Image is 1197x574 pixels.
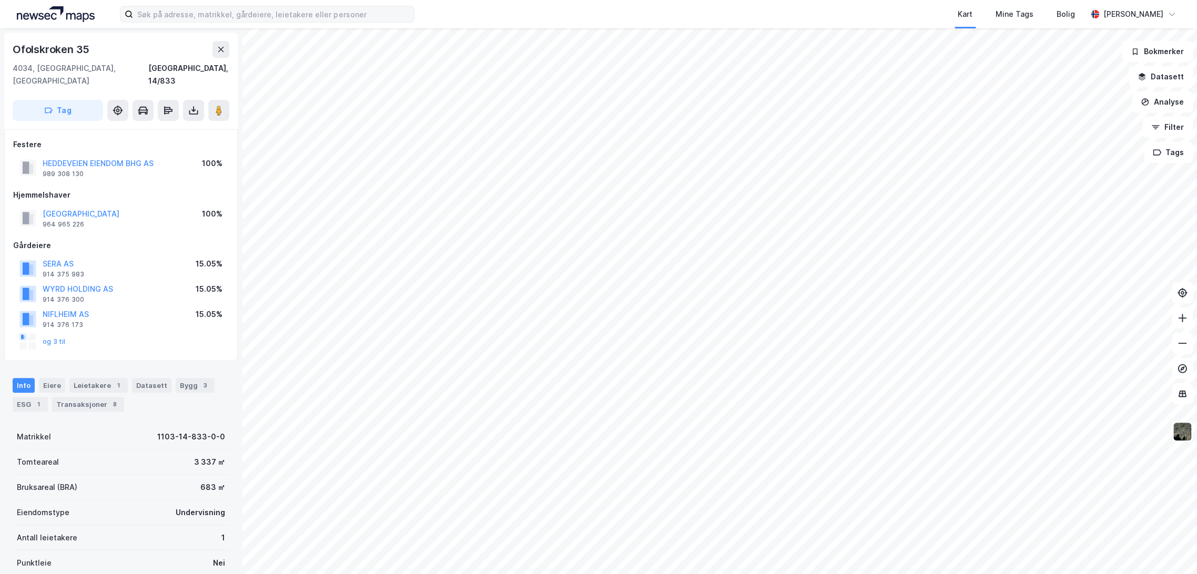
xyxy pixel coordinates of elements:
[196,258,222,270] div: 15.05%
[17,6,95,22] img: logo.a4113a55bc3d86da70a041830d287a7e.svg
[43,295,84,304] div: 914 376 300
[52,397,124,412] div: Transaksjoner
[1144,524,1197,574] div: Kontrollprogram for chat
[13,41,92,58] div: Ofolskroken 35
[200,481,225,494] div: 683 ㎡
[176,506,225,519] div: Undervisning
[17,481,77,494] div: Bruksareal (BRA)
[202,157,222,170] div: 100%
[194,456,225,468] div: 3 337 ㎡
[13,239,229,252] div: Gårdeiere
[1144,142,1193,163] button: Tags
[17,430,51,443] div: Matrikkel
[1103,8,1163,20] div: [PERSON_NAME]
[13,378,35,393] div: Info
[1129,66,1193,87] button: Datasett
[33,399,44,409] div: 1
[148,62,229,87] div: [GEOGRAPHIC_DATA], 14/833
[133,6,414,22] input: Søk på adresse, matrikkel, gårdeiere, leietakere eller personer
[157,430,225,443] div: 1103-14-833-0-0
[132,378,171,393] div: Datasett
[13,62,148,87] div: 4034, [GEOGRAPHIC_DATA], [GEOGRAPHIC_DATA]
[202,208,222,220] div: 100%
[43,270,84,279] div: 914 375 983
[13,138,229,151] div: Festere
[69,378,128,393] div: Leietakere
[1144,524,1197,574] iframe: Chat Widget
[17,456,59,468] div: Tomteareal
[43,321,83,329] div: 914 376 173
[213,557,225,569] div: Nei
[17,506,69,519] div: Eiendomstype
[13,189,229,201] div: Hjemmelshaver
[176,378,215,393] div: Bygg
[196,283,222,295] div: 15.05%
[1057,8,1075,20] div: Bolig
[200,380,210,391] div: 3
[1142,117,1193,138] button: Filter
[113,380,124,391] div: 1
[1172,422,1192,442] img: 9k=
[43,220,84,229] div: 964 965 226
[1122,41,1193,62] button: Bokmerker
[221,531,225,544] div: 1
[39,378,65,393] div: Eiere
[109,399,120,409] div: 8
[17,557,52,569] div: Punktleie
[996,8,1033,20] div: Mine Tags
[196,308,222,321] div: 15.05%
[958,8,972,20] div: Kart
[13,397,48,412] div: ESG
[1132,91,1193,112] button: Analyse
[17,531,77,544] div: Antall leietakere
[13,100,103,121] button: Tag
[43,170,84,178] div: 989 308 130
